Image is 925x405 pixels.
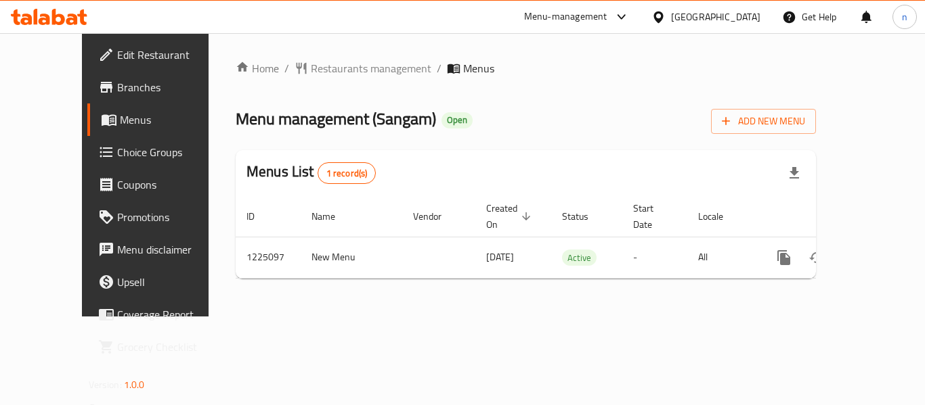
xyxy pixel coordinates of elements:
[117,306,225,323] span: Coverage Report
[295,60,431,76] a: Restaurants management
[236,103,436,134] span: Menu management ( Sangam )
[236,237,301,278] td: 1225097
[442,114,473,126] span: Open
[120,112,225,128] span: Menus
[236,60,279,76] a: Home
[562,208,606,224] span: Status
[562,250,597,266] span: Active
[87,103,236,136] a: Menus
[117,241,225,258] span: Menu disclaimer
[800,241,833,274] button: Change Status
[117,339,225,355] span: Grocery Checklist
[778,157,811,189] div: Export file
[246,208,272,224] span: ID
[413,208,459,224] span: Vendor
[284,60,289,76] li: /
[711,109,816,134] button: Add New Menu
[318,167,376,180] span: 1 record(s)
[117,274,225,290] span: Upsell
[87,168,236,201] a: Coupons
[87,266,236,298] a: Upsell
[87,298,236,331] a: Coverage Report
[633,200,671,233] span: Start Date
[486,248,514,266] span: [DATE]
[117,209,225,225] span: Promotions
[117,144,225,160] span: Choice Groups
[622,237,687,278] td: -
[117,79,225,95] span: Branches
[87,39,236,71] a: Edit Restaurant
[87,331,236,363] a: Grocery Checklist
[89,376,122,394] span: Version:
[722,113,805,130] span: Add New Menu
[117,47,225,63] span: Edit Restaurant
[687,237,757,278] td: All
[671,9,760,24] div: [GEOGRAPHIC_DATA]
[87,233,236,266] a: Menu disclaimer
[442,112,473,128] div: Open
[698,208,741,224] span: Locale
[87,201,236,233] a: Promotions
[757,196,909,237] th: Actions
[124,376,145,394] span: 1.0.0
[87,71,236,103] a: Branches
[311,60,431,76] span: Restaurants management
[87,136,236,168] a: Choice Groups
[768,241,800,274] button: more
[524,9,607,25] div: Menu-management
[437,60,442,76] li: /
[463,60,494,76] span: Menus
[117,176,225,193] span: Coupons
[902,9,907,24] span: n
[236,60,816,76] nav: breadcrumb
[486,200,535,233] span: Created On
[246,162,376,184] h2: Menus List
[236,196,909,279] table: enhanced table
[301,237,402,278] td: New Menu
[311,208,353,224] span: Name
